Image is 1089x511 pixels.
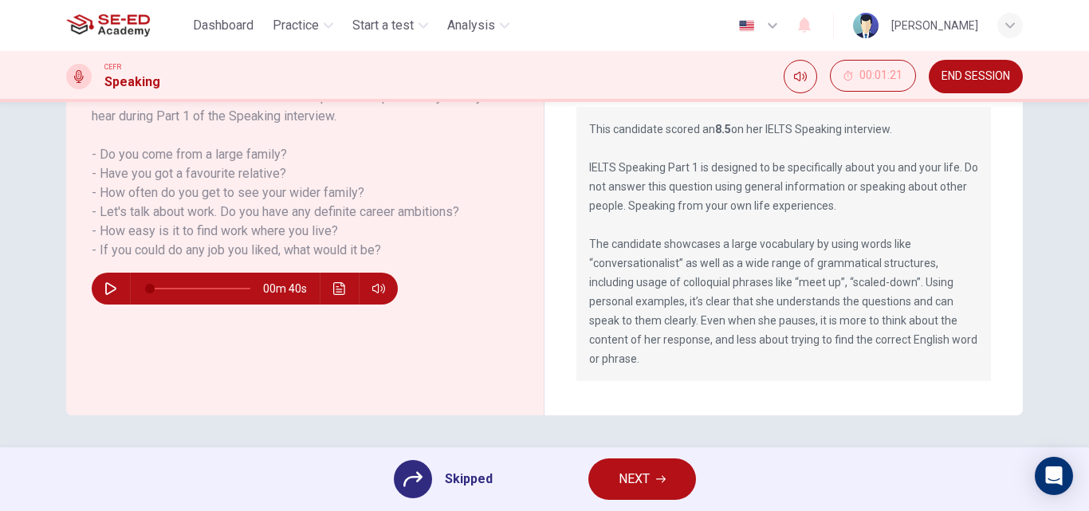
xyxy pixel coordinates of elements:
a: SE-ED Academy logo [66,10,187,41]
span: Practice [273,16,319,35]
span: 00m 40s [263,273,320,305]
button: Analysis [441,11,516,40]
h1: Speaking [104,73,160,92]
span: 00:01:21 [859,69,902,82]
div: Open Intercom Messenger [1035,457,1073,495]
button: 00:01:21 [830,60,916,92]
span: END SESSION [942,70,1010,83]
button: Dashboard [187,11,260,40]
span: Start a test [352,16,414,35]
span: Analysis [447,16,495,35]
img: Profile picture [853,13,879,38]
img: en [737,20,757,32]
div: Mute [784,60,817,93]
button: Practice [266,11,340,40]
span: Skipped [445,470,493,489]
span: CEFR [104,61,121,73]
div: [PERSON_NAME] [891,16,978,35]
button: END SESSION [929,60,1023,93]
button: Start a test [346,11,434,40]
span: NEXT [619,468,650,490]
button: NEXT [588,458,696,500]
button: Click to see the audio transcription [327,273,352,305]
div: Hide [830,60,916,93]
img: SE-ED Academy logo [66,10,150,41]
p: This candidate scored an on her IELTS Speaking interview. IELTS Speaking Part 1 is designed to be... [589,120,978,368]
h6: Listen to the track below to hear an example of the questions you may hear during Part 1 of the S... [92,88,499,260]
strong: 8.5 [715,123,731,136]
span: Dashboard [193,16,254,35]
